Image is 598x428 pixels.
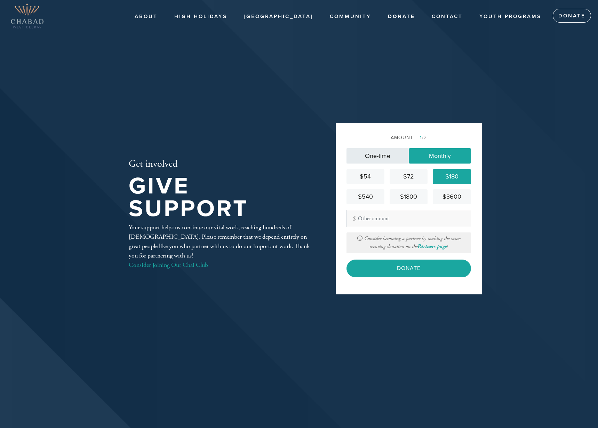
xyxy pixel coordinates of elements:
[129,261,208,269] a: Consider Joining Our Chai Club
[416,135,427,141] span: /2
[433,169,471,184] a: $180
[325,10,376,23] a: Community
[349,172,382,181] div: $54
[420,135,422,141] span: 1
[390,189,428,204] a: $1800
[433,189,471,204] a: $3600
[436,172,468,181] div: $180
[346,169,384,184] a: $54
[346,232,471,253] div: Consider becoming a partner by making the same recuring donation on the !
[346,260,471,277] input: Donate
[409,148,471,164] a: Monthly
[129,223,313,270] div: Your support helps us continue our vital work, reaching hundreds of [DEMOGRAPHIC_DATA]. Please re...
[383,10,420,23] a: Donate
[10,3,44,29] img: Copy%20of%20West_Delray_Logo.png
[426,10,468,23] a: Contact
[129,175,313,220] h1: Give Support
[346,189,384,204] a: $540
[346,210,471,227] input: Other amount
[474,10,547,23] a: Youth Programs
[436,192,468,201] div: $3600
[239,10,318,23] a: [GEOGRAPHIC_DATA]
[346,148,409,164] a: One-time
[169,10,232,23] a: High Holidays
[346,134,471,141] div: Amount
[392,192,425,201] div: $1800
[129,10,163,23] a: About
[417,243,447,250] a: Partners page
[553,9,591,23] a: Donate
[390,169,428,184] a: $72
[392,172,425,181] div: $72
[129,158,313,170] h2: Get involved
[349,192,382,201] div: $540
